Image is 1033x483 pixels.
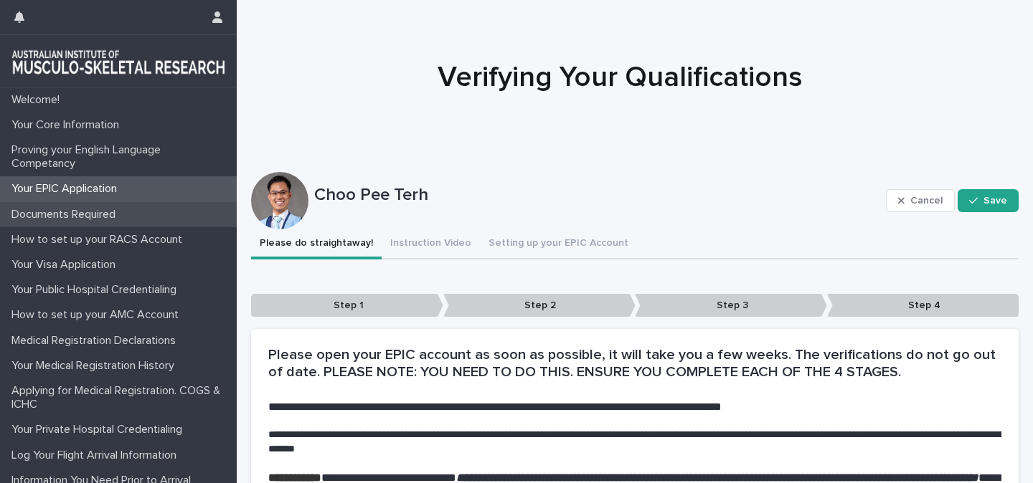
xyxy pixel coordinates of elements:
button: Setting up your EPIC Account [480,229,637,259]
img: 1xcjEmqDTcmQhduivVBy [11,47,225,75]
span: Cancel [910,196,943,206]
p: Your Core Information [6,118,131,132]
button: Instruction Video [382,229,480,259]
p: Your Medical Registration History [6,359,186,373]
p: Your Public Hospital Credentialing [6,283,188,297]
p: Applying for Medical Registration. COGS & ICHC [6,384,237,411]
p: Your Visa Application [6,258,127,272]
p: Your Private Hospital Credentialing [6,423,194,436]
p: Documents Required [6,208,127,221]
h1: Verifying Your Qualifications [268,60,971,95]
p: How to set up your AMC Account [6,308,190,322]
p: Step 1 [251,294,443,317]
p: Step 3 [635,294,827,317]
p: Choo Pee Terh [314,185,880,206]
p: How to set up your RACS Account [6,233,194,247]
p: Welcome! [6,93,71,107]
p: Log Your Flight Arrival Information [6,449,188,462]
p: Your EPIC Application [6,182,128,196]
span: Save [984,196,1007,206]
p: Step 2 [443,294,636,317]
button: Save [958,189,1019,212]
h2: Please open your EPIC account as soon as possible, it will take you a few weeks. The verification... [268,346,1001,381]
button: Cancel [886,189,955,212]
p: Proving your English Language Competancy [6,143,237,171]
button: Please do straightaway! [251,229,382,259]
p: Step 4 [827,294,1019,317]
p: Medical Registration Declarations [6,334,187,348]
